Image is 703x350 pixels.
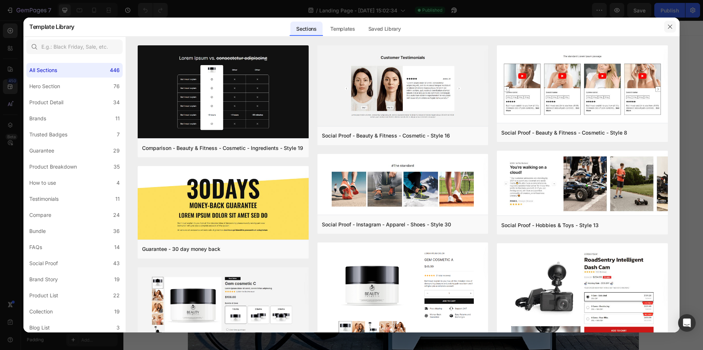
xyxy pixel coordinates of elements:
div: All Sections [29,66,57,75]
img: g30.png [138,166,309,241]
div: Social Proof - Beauty & Fitness - Cosmetic - Style 16 [322,131,450,140]
div: 29 [113,146,120,155]
div: Product List [29,291,58,300]
div: 35 [114,162,120,171]
img: sp13.png [497,151,668,217]
div: Testimonials [29,195,59,203]
input: E.g.: Black Friday, Sale, etc. [26,39,123,54]
div: Social Proof - Hobbies & Toys - Style 13 [501,221,599,230]
div: 24 [113,211,120,219]
div: 7 [117,130,120,139]
div: 11 [115,195,120,203]
div: Bundle [29,227,46,236]
div: Hero Section [29,82,60,91]
div: 446 [110,66,120,75]
div: Brand Story [29,275,58,284]
span: : a new dimension in EV charging [71,55,382,90]
div: 14 [114,243,120,252]
strong: Go [217,55,236,70]
div: Overlay [64,15,516,341]
div: Social Proof [29,259,58,268]
div: Saved Library [362,22,407,36]
div: 4 [116,178,120,187]
div: 11 [115,114,120,123]
div: Product Breakdown [29,162,77,171]
button: Pre-order [71,116,118,130]
div: Sections [290,22,322,36]
div: Collection [29,307,53,316]
div: Social Proof - Beauty & Fitness - Cosmetic - Style 8 [501,128,627,137]
div: 3 [116,323,120,332]
div: 43 [113,259,120,268]
h2: Template Library [29,17,74,36]
span: Introducing the Emingze [71,55,217,70]
div: 22 [113,291,120,300]
div: Guarantee [29,146,54,155]
img: c19.png [138,45,309,140]
div: 36 [113,227,120,236]
span: . [123,75,127,90]
div: Social Proof - Instagram - Apparel - Shoes - Style 30 [322,220,451,229]
div: 19 [114,275,120,284]
img: sp16.png [317,45,488,128]
div: 19 [114,307,120,316]
div: Trusted Badges [29,130,67,139]
div: 76 [114,82,120,91]
div: Compare [29,211,51,219]
div: 34 [113,98,120,107]
div: FAQs [29,243,42,252]
div: Open Intercom Messenger [678,314,696,332]
div: Comparison - Beauty & Fitness - Cosmetic - Ingredients - Style 19 [142,144,303,153]
div: Templates [324,22,361,36]
div: How to use [29,178,56,187]
div: Product Detail [29,98,63,107]
div: Brands [29,114,46,123]
img: sp8.png [497,45,668,124]
div: Background Image [64,15,516,341]
h2: Charge anywhere you park [71,15,390,52]
img: sp30.png [317,154,488,217]
div: Pre-order [79,118,109,127]
div: Blog List [29,323,50,332]
div: Guarantee - 30 day money back [142,245,220,253]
